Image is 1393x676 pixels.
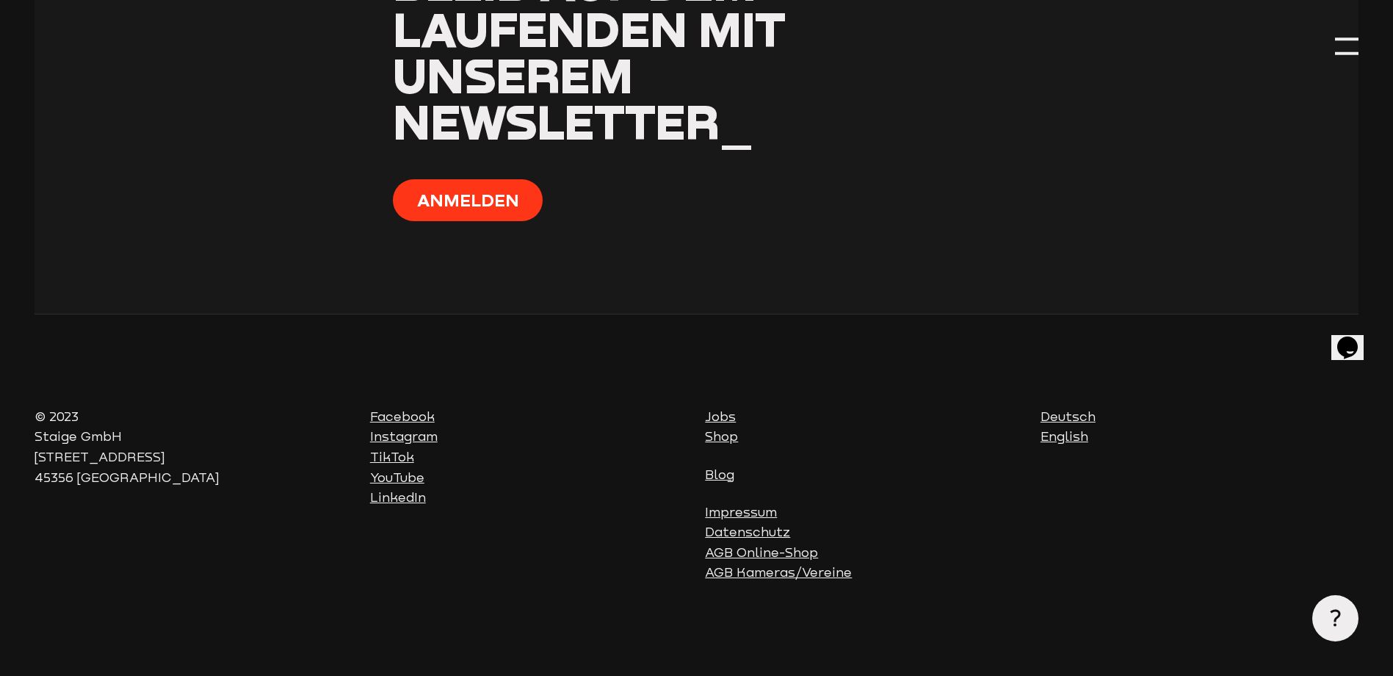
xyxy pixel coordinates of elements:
a: Blog [705,467,734,482]
button: Anmelden [393,179,543,221]
a: Shop [705,429,738,444]
a: Datenschutz [705,525,790,539]
a: Impressum [705,505,777,519]
a: TikTok [370,450,414,464]
a: AGB Kameras/Vereine [705,565,852,580]
p: © 2023 Staige GmbH [STREET_ADDRESS] 45356 [GEOGRAPHIC_DATA] [35,407,352,488]
a: YouTube [370,470,424,485]
a: AGB Online-Shop [705,545,818,560]
a: English [1041,429,1088,444]
iframe: chat widget [1331,316,1378,360]
a: Facebook [370,409,435,424]
a: LinkedIn [370,490,426,505]
a: Instagram [370,429,438,444]
span: Newsletter_ [393,93,753,150]
a: Deutsch [1041,409,1096,424]
a: Jobs [705,409,736,424]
